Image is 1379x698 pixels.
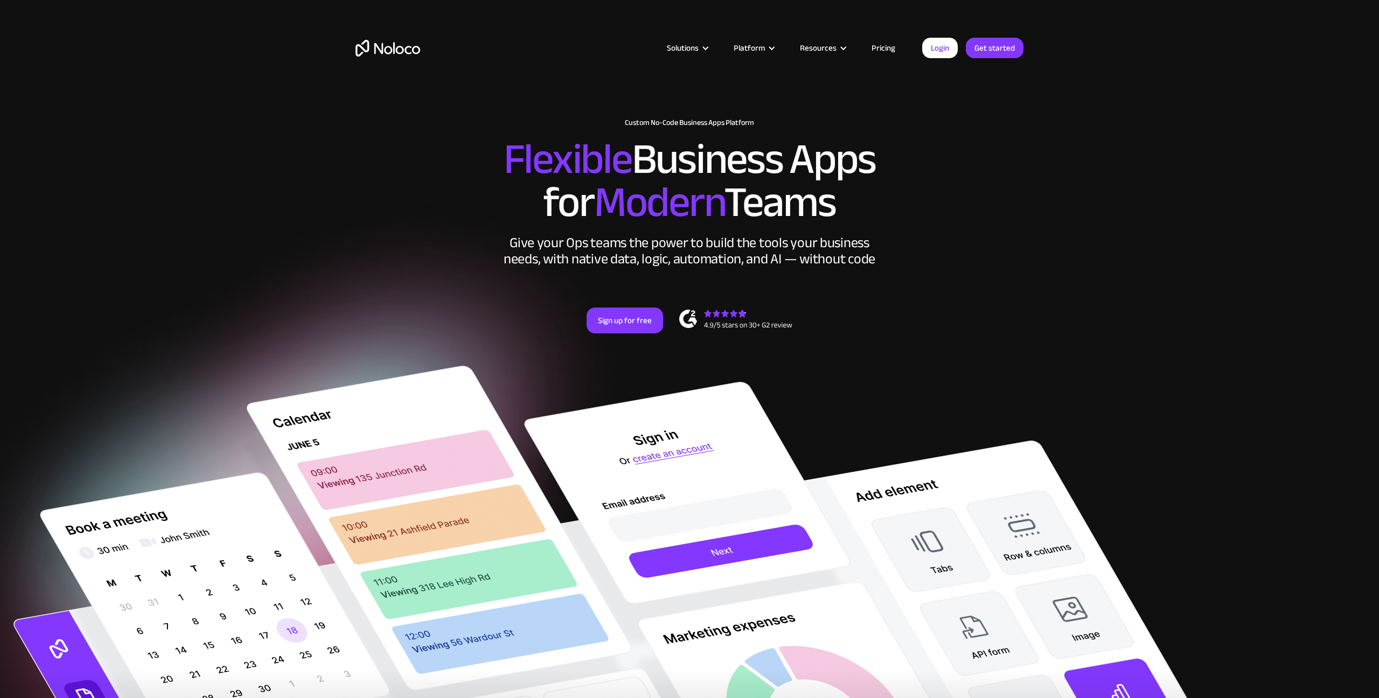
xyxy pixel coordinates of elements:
[966,38,1023,58] a: Get started
[786,41,858,55] div: Resources
[501,235,878,267] div: Give your Ops teams the power to build the tools your business needs, with native data, logic, au...
[356,40,420,57] a: home
[504,119,632,199] span: Flexible
[858,41,909,55] a: Pricing
[667,41,699,55] div: Solutions
[587,308,663,333] a: Sign up for free
[356,118,1023,127] h1: Custom No-Code Business Apps Platform
[720,41,786,55] div: Platform
[356,138,1023,224] h2: Business Apps for Teams
[800,41,837,55] div: Resources
[922,38,958,58] a: Login
[734,41,765,55] div: Platform
[594,162,724,242] span: Modern
[653,41,720,55] div: Solutions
